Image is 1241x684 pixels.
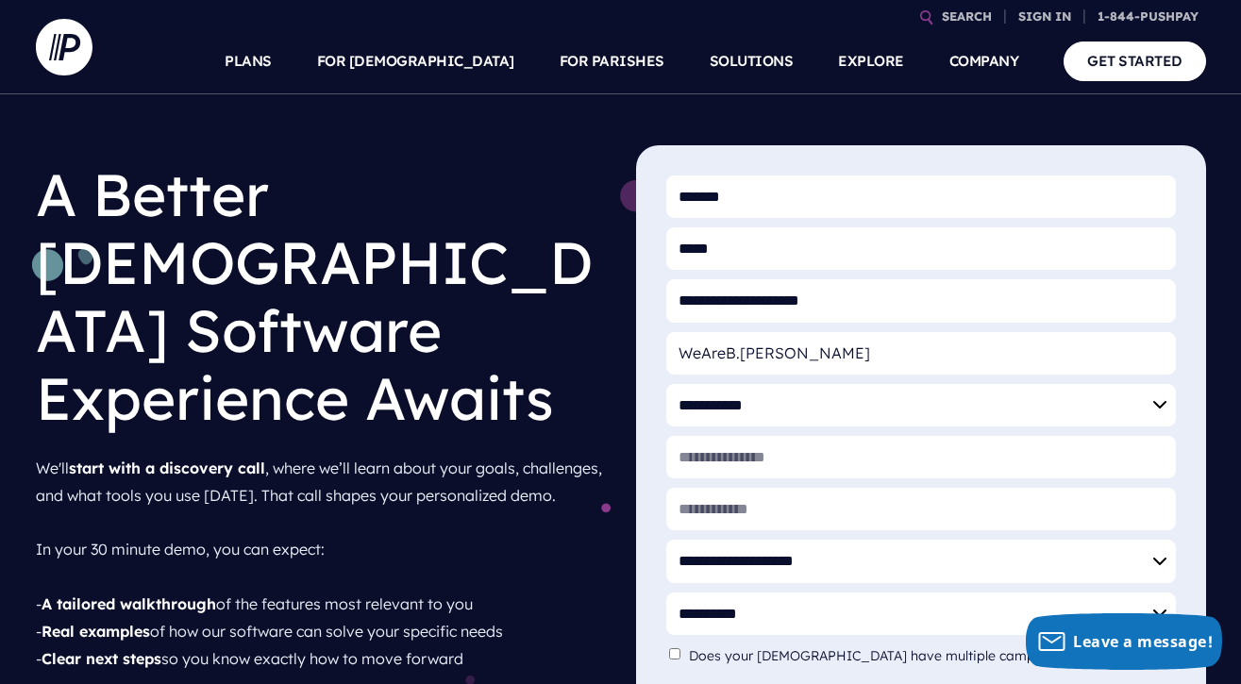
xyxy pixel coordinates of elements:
[560,28,664,94] a: FOR PARISHES
[1073,631,1213,652] span: Leave a message!
[42,594,216,613] strong: A tailored walkthrough
[838,28,904,94] a: EXPLORE
[710,28,794,94] a: SOLUTIONS
[1026,613,1222,670] button: Leave a message!
[69,459,265,477] strong: start with a discovery call
[42,622,150,641] strong: Real examples
[666,332,1176,375] input: Organization Name
[225,28,272,94] a: PLANS
[317,28,514,94] a: FOR [DEMOGRAPHIC_DATA]
[42,649,161,668] strong: Clear next steps
[1064,42,1206,80] a: GET STARTED
[689,648,1080,664] label: Does your [DEMOGRAPHIC_DATA] have multiple campuses?
[949,28,1019,94] a: COMPANY
[36,145,606,447] h1: A Better [DEMOGRAPHIC_DATA] Software Experience Awaits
